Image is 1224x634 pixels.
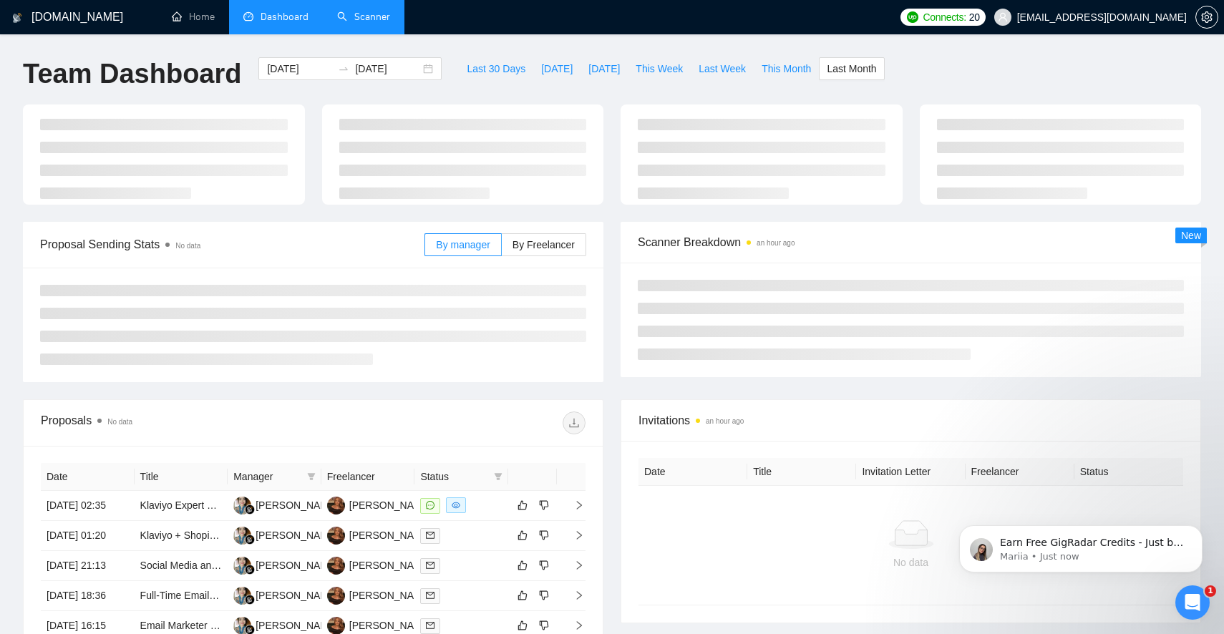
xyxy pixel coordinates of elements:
[514,557,531,574] button: like
[638,411,1183,429] span: Invitations
[327,619,432,630] a: RW[PERSON_NAME]
[41,581,135,611] td: [DATE] 18:36
[135,491,228,521] td: Klaviyo Expert Needed for Flows and Campaign Updates
[518,620,528,631] span: like
[327,557,345,575] img: RW
[256,497,338,513] div: [PERSON_NAME]
[327,499,432,510] a: RW[PERSON_NAME]
[636,61,683,77] span: This Week
[1181,230,1201,241] span: New
[349,557,432,573] div: [PERSON_NAME]
[12,6,22,29] img: logo
[349,587,432,603] div: [PERSON_NAME]
[233,559,338,570] a: FA[PERSON_NAME]
[355,61,420,77] input: End date
[581,57,628,80] button: [DATE]
[420,469,488,484] span: Status
[327,589,432,600] a: RW[PERSON_NAME]
[907,11,918,23] img: upwork-logo.png
[135,551,228,581] td: Social Media and Website Marketing Support for Summer Sales
[541,61,573,77] span: [DATE]
[754,57,819,80] button: This Month
[426,501,434,509] span: message
[107,418,132,426] span: No data
[638,233,1184,251] span: Scanner Breakdown
[327,587,345,605] img: RW
[228,463,321,491] th: Manager
[327,497,345,514] img: RW
[135,581,228,611] td: Full-Time Email Marketer with Klaviyo Expertise (No Agencies)
[140,590,418,601] a: Full-Time Email Marketer with Klaviyo Expertise (No Agencies)
[327,559,432,570] a: RW[PERSON_NAME]
[233,557,251,575] img: FA
[338,63,349,74] span: swap-right
[256,527,338,543] div: [PERSON_NAME]
[23,57,241,91] h1: Team Dashboard
[691,57,754,80] button: Last Week
[563,500,584,510] span: right
[338,63,349,74] span: to
[563,590,584,600] span: right
[459,57,533,80] button: Last 30 Days
[304,466,319,487] span: filter
[467,61,525,77] span: Last 30 Days
[923,9,966,25] span: Connects:
[40,235,424,253] span: Proposal Sending Stats
[539,530,549,541] span: dislike
[563,530,584,540] span: right
[494,472,502,481] span: filter
[518,560,528,571] span: like
[638,458,747,486] th: Date
[539,560,549,571] span: dislike
[426,621,434,630] span: mail
[256,618,338,633] div: [PERSON_NAME]
[535,587,553,604] button: dislike
[426,531,434,540] span: mail
[140,560,424,571] a: Social Media and Website Marketing Support for Summer Sales
[827,61,876,77] span: Last Month
[243,11,253,21] span: dashboard
[762,61,811,77] span: This Month
[539,499,549,511] span: dislike
[856,458,965,486] th: Invitation Letter
[819,57,884,80] button: Last Month
[172,11,215,23] a: homeHome
[233,587,251,605] img: FA
[757,239,795,247] time: an hour ago
[1074,458,1183,486] th: Status
[628,57,691,80] button: This Week
[747,458,856,486] th: Title
[699,61,746,77] span: Last Week
[233,529,338,540] a: FA[PERSON_NAME]
[588,61,620,77] span: [DATE]
[706,417,744,425] time: an hour ago
[452,501,460,509] span: eye
[998,12,1008,22] span: user
[175,242,200,250] span: No data
[140,620,387,631] a: Email Marketer Needed for Shopify Store Using Klaviyo
[307,472,316,481] span: filter
[135,463,228,491] th: Title
[245,535,255,545] img: gigradar-bm.png
[1196,11,1218,23] span: setting
[535,557,553,574] button: dislike
[535,527,553,544] button: dislike
[267,61,332,77] input: Start date
[41,491,135,521] td: [DATE] 02:35
[518,530,528,541] span: like
[1175,585,1210,620] iframe: Intercom live chat
[321,463,415,491] th: Freelancer
[518,499,528,511] span: like
[233,469,301,484] span: Manager
[245,565,255,575] img: gigradar-bm.png
[233,499,338,510] a: FA[PERSON_NAME]
[256,557,338,573] div: [PERSON_NAME]
[436,239,490,250] span: By manager
[491,466,505,487] span: filter
[245,595,255,605] img: gigradar-bm.png
[140,499,394,511] a: Klaviyo Expert Needed for Flows and Campaign Updates
[233,497,251,514] img: FA
[650,555,1172,570] div: No data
